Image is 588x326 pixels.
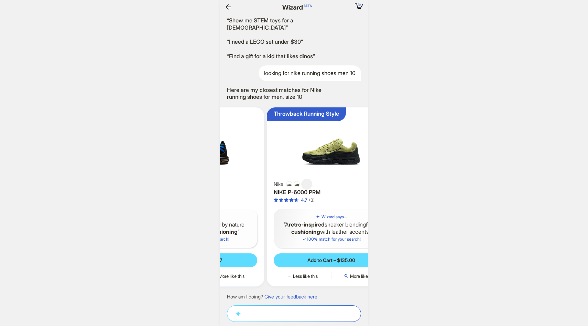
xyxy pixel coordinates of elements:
[267,107,395,286] div: Throwback Running StyleNIKE P-6000 PRMNikeVast Grey/Fir/Limelight/Vast GreyLimelight/Dark Smoke G...
[274,107,339,120] div: Throwback Running Style
[322,214,347,220] h5: Wizard says...
[219,273,244,279] span: More like this
[307,257,355,263] span: Add to Cart – $135.00
[289,221,325,228] b: retro-inspired
[274,198,278,202] span: star
[274,273,331,280] button: Less like this
[301,197,307,203] div: 4.7
[279,221,383,235] q: A sneaker blending with leather accents
[286,181,292,187] img: Vast Grey/Fir/Limelight/Vast Grey
[270,110,393,181] img: NIKE P-6000 PRM
[227,294,317,300] div: How am I doing?
[293,273,318,279] span: Less like this
[331,273,389,280] button: More like this
[284,198,288,202] span: star
[358,2,361,7] span: 5
[274,253,389,267] button: Add to Cart – $135.00
[294,198,299,202] span: star
[227,86,330,101] div: Here are my closest matches for Nike running shoes for men, size 10
[291,221,379,235] b: foam cushioning
[279,198,283,202] span: star
[294,181,300,187] img: Limelight/Dark Smoke Grey/Limelight
[302,236,361,242] span: 100 % match for your search!
[264,294,317,299] a: Give your feedback here
[289,198,294,202] span: star
[259,65,361,81] div: looking for nike running shoes men 10
[274,189,389,196] h3: NIKE P-6000 PRM
[309,197,315,203] div: (3)
[274,197,307,203] div: 4.7 out of 5 stars
[350,273,376,279] span: More like this
[274,181,283,187] span: Nike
